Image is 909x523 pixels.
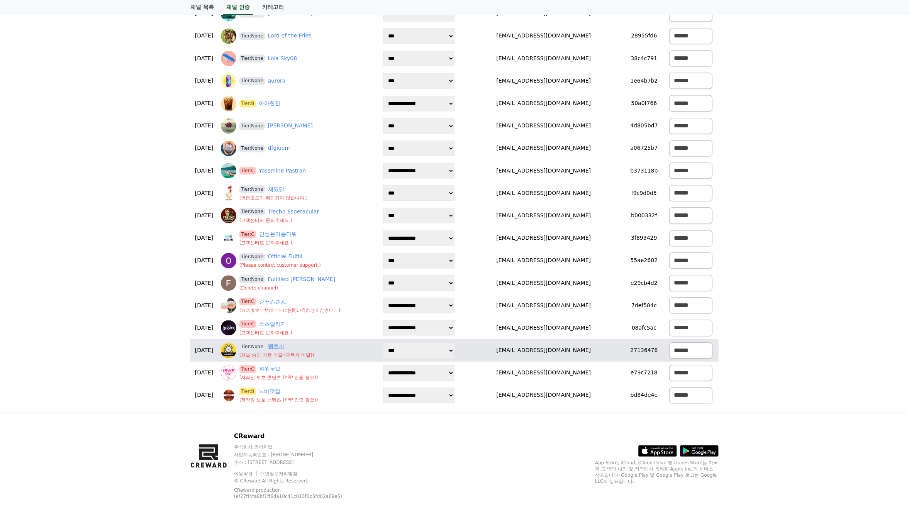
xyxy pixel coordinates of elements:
img: Official Fulfill [221,253,236,268]
a: ジャムさん [259,298,286,306]
p: [DATE] [193,32,215,40]
img: Lord of the Fries [221,28,236,44]
span: Messages [64,257,87,263]
p: [DATE] [193,369,215,377]
img: 재밌닭 [221,185,236,201]
span: Tier:None [239,253,265,261]
p: ( 고객센터로 문의주세요. ) [239,240,297,246]
p: 사업자등록번호 : [PHONE_NUMBER] [234,452,370,458]
span: Tier:None [239,185,265,193]
a: 이용약관 [234,471,258,476]
td: 27136478 [625,339,663,362]
p: [DATE] [193,54,215,63]
td: 28955fd6 [625,25,663,47]
img: ジャムさん [221,298,236,313]
p: ( 저작권 보호 콘텐츠 (YPP 인증 필요) ) [239,374,318,381]
span: Tier:None [239,77,265,85]
p: CReward production (ef27ff4fa8bf1ff6da10c41c013f0b5fd02a69e5) [234,487,358,499]
a: 느바맛집 [259,387,281,395]
span: Tier:None [239,275,265,283]
p: [DATE] [193,99,215,107]
a: 쇼츠달리기 [259,320,286,328]
td: e79c7218 [625,362,663,384]
td: [EMAIL_ADDRESS][DOMAIN_NAME] [462,294,626,317]
p: ( 저작권 보호 콘텐츠 (YPP 인증 필요) ) [239,397,318,403]
a: [PERSON_NAME] [268,122,313,130]
td: e29cb4d2 [625,272,663,294]
a: aurora [268,77,286,85]
p: CReward [234,432,370,441]
td: 08afc5ac [625,317,663,339]
span: Settings [114,256,133,262]
p: ( Delete channel ) [239,285,336,291]
img: Lola Sky08 [221,51,236,66]
p: [DATE] [193,346,215,354]
p: [DATE] [193,324,215,332]
td: 4d805bd7 [625,115,663,137]
a: Lola Sky08 [268,54,297,63]
p: ( Please contact customer support. ) [239,262,321,268]
img: 아아한잔 [221,96,236,111]
img: dfgiuenr [221,140,236,156]
td: [EMAIL_ADDRESS][DOMAIN_NAME] [462,362,626,384]
img: 인생은아름다워 [221,230,236,246]
a: Settings [100,245,148,264]
a: dfgiuenr [268,144,291,152]
td: [EMAIL_ADDRESS][DOMAIN_NAME] [462,159,626,182]
td: b000332f [625,204,663,227]
a: Lord of the Fries [268,32,312,40]
td: [EMAIL_ADDRESS][DOMAIN_NAME] [462,272,626,294]
td: 7def584c [625,294,663,317]
td: [EMAIL_ADDRESS][DOMAIN_NAME] [462,47,626,69]
p: [DATE] [193,122,215,130]
a: 맵토끼 [268,342,284,350]
img: Fulfilled Emilio [221,275,236,291]
p: [DATE] [193,234,215,242]
p: ( 고객센터로 문의주세요. ) [239,330,292,336]
span: Home [20,256,33,262]
td: 3f893429 [625,227,663,249]
span: Tier:C [239,365,256,373]
p: [DATE] [193,189,215,197]
p: 주식회사 와이피랩 [234,444,370,450]
a: 인생은아름다워 [259,230,297,238]
span: Tier:None [239,122,265,130]
td: bd84de4e [625,384,663,406]
img: Yassmine Pastran [221,163,236,178]
p: [DATE] [193,212,215,220]
td: 55ae2602 [625,249,663,272]
p: ( 인증코드가 확인되지 않습니다. ) [239,195,308,201]
p: © CReward All Rights Reserved. [234,478,370,484]
p: App Store, iCloud, iCloud Drive 및 iTunes Store는 미국과 그 밖의 나라 및 지역에서 등록된 Apple Inc.의 서비스 상표입니다. Goo... [595,460,719,484]
span: Tier:B [239,100,256,107]
img: 맵토끼 [221,343,236,358]
p: ( 채널 승인 기준 미달 (구독자 미달) ) [239,352,314,358]
span: Tier:None [239,343,265,350]
td: [EMAIL_ADDRESS][DOMAIN_NAME] [462,69,626,92]
a: Messages [51,245,100,264]
img: 파워무브 [221,365,236,381]
td: [EMAIL_ADDRESS][DOMAIN_NAME] [462,227,626,249]
img: 느바맛집 [221,388,236,403]
td: [EMAIL_ADDRESS][DOMAIN_NAME] [462,137,626,159]
td: f9c9d0d5 [625,182,663,204]
td: [EMAIL_ADDRESS][DOMAIN_NAME] [462,92,626,114]
a: 아아한잔 [259,99,281,107]
td: 50a0f766 [625,92,663,114]
img: Zahi Frayre [221,118,236,134]
td: [EMAIL_ADDRESS][DOMAIN_NAME] [462,249,626,272]
a: Trecho Espetacular [268,208,319,216]
p: [DATE] [193,279,215,287]
a: 재밌닭 [268,185,284,193]
a: Official Fulfill [268,252,303,261]
td: b373118b [625,159,663,182]
td: [EMAIL_ADDRESS][DOMAIN_NAME] [462,384,626,406]
a: 파워무브 [259,365,281,373]
span: Tier:C [239,298,256,305]
td: a06725b7 [625,137,663,159]
td: 1e64b7b2 [625,69,663,92]
td: [EMAIL_ADDRESS][DOMAIN_NAME] [462,182,626,204]
span: Tier:None [239,208,265,215]
span: Tier:C [239,230,256,238]
td: [EMAIL_ADDRESS][DOMAIN_NAME] [462,317,626,339]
